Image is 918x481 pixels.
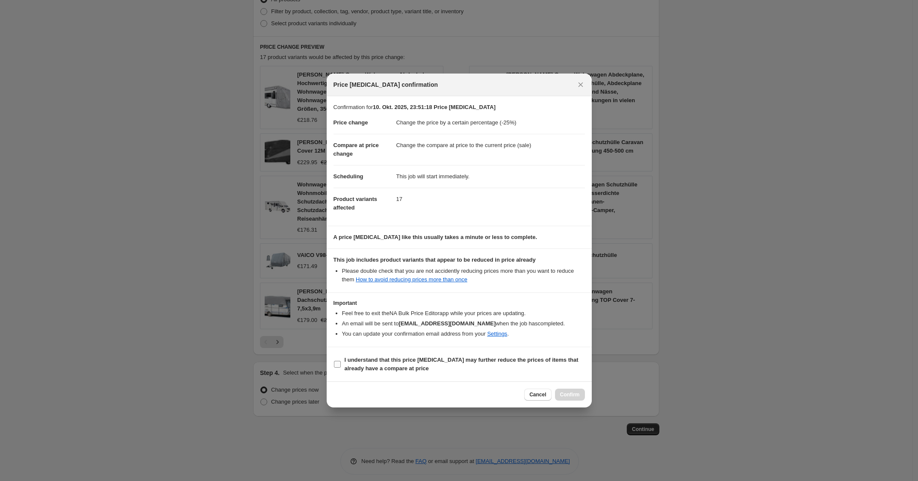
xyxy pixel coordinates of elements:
b: [EMAIL_ADDRESS][DOMAIN_NAME] [398,320,496,327]
b: A price [MEDICAL_DATA] like this usually takes a minute or less to complete. [334,234,537,240]
span: Scheduling [334,173,363,180]
a: Settings [487,331,507,337]
dd: This job will start immediately. [396,165,585,188]
a: How to avoid reducing prices more than once [356,276,467,283]
dd: Change the compare at price to the current price (sale) [396,134,585,156]
button: Cancel [524,389,551,401]
li: Please double check that you are not accidently reducing prices more than you want to reduce them [342,267,585,284]
b: I understand that this price [MEDICAL_DATA] may further reduce the prices of items that already h... [345,357,579,372]
span: Price [MEDICAL_DATA] confirmation [334,80,438,89]
span: Product variants affected [334,196,378,211]
span: Price change [334,119,368,126]
span: Cancel [529,391,546,398]
b: 10. Okt. 2025, 23:51:18 Price [MEDICAL_DATA] [373,104,496,110]
li: You can update your confirmation email address from your . [342,330,585,338]
dd: 17 [396,188,585,210]
button: Close [575,79,587,91]
li: Feel free to exit the NA Bulk Price Editor app while your prices are updating. [342,309,585,318]
p: Confirmation for [334,103,585,112]
span: Compare at price change [334,142,379,157]
h3: Important [334,300,585,307]
dd: Change the price by a certain percentage (-25%) [396,112,585,134]
b: This job includes product variants that appear to be reduced in price already [334,257,536,263]
li: An email will be sent to when the job has completed . [342,319,585,328]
